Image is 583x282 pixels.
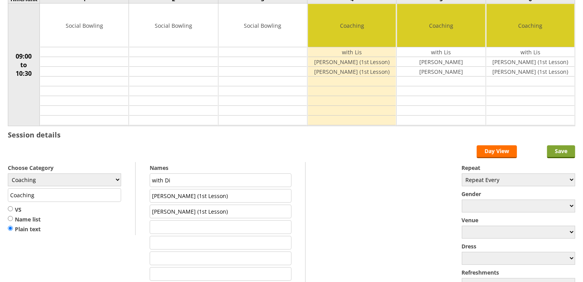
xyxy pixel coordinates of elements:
[397,47,485,57] td: with Lis
[308,4,396,47] td: Coaching
[462,216,575,224] label: Venue
[462,243,575,250] label: Dress
[486,47,574,57] td: with Lis
[397,4,485,47] td: Coaching
[8,216,13,221] input: Name list
[462,190,575,198] label: Gender
[129,4,217,47] td: Social Bowling
[8,216,41,223] label: Name list
[397,57,485,67] td: [PERSON_NAME]
[486,4,574,47] td: Coaching
[397,67,485,77] td: [PERSON_NAME]
[150,164,291,171] label: Names
[8,164,121,171] label: Choose Category
[8,188,121,202] input: Title/Description
[8,4,40,126] td: 09:00 to 10:30
[486,57,574,67] td: [PERSON_NAME] (1st Lesson)
[8,130,61,139] h3: Session details
[308,67,396,77] td: [PERSON_NAME] (1st Lesson)
[8,206,13,212] input: VS
[8,225,41,233] label: Plain text
[40,4,128,47] td: Social Bowling
[308,47,396,57] td: with Lis
[462,164,575,171] label: Repeat
[308,57,396,67] td: [PERSON_NAME] (1st Lesson)
[462,269,575,276] label: Refreshments
[547,145,575,158] input: Save
[8,206,41,214] label: VS
[8,225,13,231] input: Plain text
[486,67,574,77] td: [PERSON_NAME] (1st Lesson)
[477,145,517,158] a: Day View
[219,4,307,47] td: Social Bowling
